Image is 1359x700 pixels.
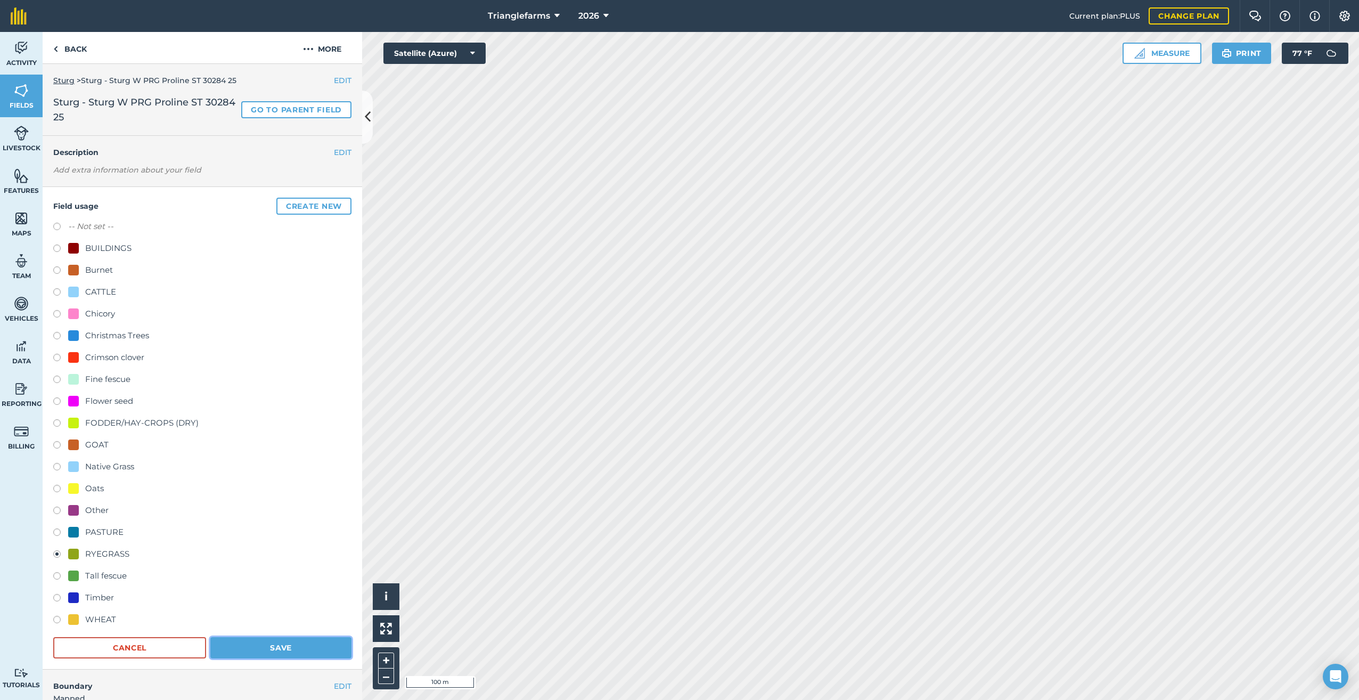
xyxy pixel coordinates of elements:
[378,653,394,669] button: +
[1323,664,1348,689] div: Open Intercom Messenger
[488,10,550,22] span: Trianglefarms
[85,373,130,386] div: Fine fescue
[210,637,351,658] button: Save
[1338,11,1351,21] img: A cog icon
[334,75,351,86] button: EDIT
[85,591,114,604] div: Timber
[53,637,206,658] button: Cancel
[14,296,29,312] img: svg+xml;base64,PD94bWwgdmVyc2lvbj0iMS4wIiBlbmNvZGluZz0idXRmLTgiPz4KPCEtLSBHZW5lcmF0b3I6IEFkb2JlIE...
[1249,11,1262,21] img: Two speech bubbles overlapping with the left bubble in the forefront
[53,76,75,85] a: Sturg
[85,395,133,408] div: Flower seed
[383,43,486,64] button: Satellite (Azure)
[85,504,109,517] div: Other
[14,338,29,354] img: svg+xml;base64,PD94bWwgdmVyc2lvbj0iMS4wIiBlbmNvZGluZz0idXRmLTgiPz4KPCEtLSBHZW5lcmF0b3I6IEFkb2JlIE...
[43,32,97,63] a: Back
[53,43,58,55] img: svg+xml;base64,PHN2ZyB4bWxucz0iaHR0cDovL3d3dy53My5vcmcvMjAwMC9zdmciIHdpZHRoPSI5IiBoZWlnaHQ9IjI0Ii...
[378,669,394,684] button: –
[14,210,29,226] img: svg+xml;base64,PHN2ZyB4bWxucz0iaHR0cDovL3d3dy53My5vcmcvMjAwMC9zdmciIHdpZHRoPSI1NiIgaGVpZ2h0PSI2MC...
[14,168,29,184] img: svg+xml;base64,PHN2ZyB4bWxucz0iaHR0cDovL3d3dy53My5vcmcvMjAwMC9zdmciIHdpZHRoPSI1NiIgaGVpZ2h0PSI2MC...
[14,253,29,269] img: svg+xml;base64,PD94bWwgdmVyc2lvbj0iMS4wIiBlbmNvZGluZz0idXRmLTgiPz4KPCEtLSBHZW5lcmF0b3I6IEFkb2JlIE...
[384,590,388,603] span: i
[1292,43,1312,64] span: 77 ° F
[373,583,399,610] button: i
[53,95,237,125] span: Sturg - Sturg W PRG Proline ST 30284 25
[1134,48,1145,59] img: Ruler icon
[1149,7,1229,25] a: Change plan
[1123,43,1201,64] button: Measure
[53,198,351,215] h4: Field usage
[334,146,351,158] button: EDIT
[1321,43,1342,64] img: svg+xml;base64,PD94bWwgdmVyc2lvbj0iMS4wIiBlbmNvZGluZz0idXRmLTgiPz4KPCEtLSBHZW5lcmF0b3I6IEFkb2JlIE...
[1279,11,1291,21] img: A question mark icon
[276,198,351,215] button: Create new
[578,10,599,22] span: 2026
[1212,43,1272,64] button: Print
[14,381,29,397] img: svg+xml;base64,PD94bWwgdmVyc2lvbj0iMS4wIiBlbmNvZGluZz0idXRmLTgiPz4KPCEtLSBHZW5lcmF0b3I6IEFkb2JlIE...
[85,329,149,342] div: Christmas Trees
[85,417,199,429] div: FODDER/HAY-CROPS (DRY)
[1222,47,1232,60] img: svg+xml;base64,PHN2ZyB4bWxucz0iaHR0cDovL3d3dy53My5vcmcvMjAwMC9zdmciIHdpZHRoPSIxOSIgaGVpZ2h0PSIyNC...
[14,424,29,439] img: svg+xml;base64,PD94bWwgdmVyc2lvbj0iMS4wIiBlbmNvZGluZz0idXRmLTgiPz4KPCEtLSBHZW5lcmF0b3I6IEFkb2JlIE...
[14,40,29,56] img: svg+xml;base64,PD94bWwgdmVyc2lvbj0iMS4wIiBlbmNvZGluZz0idXRmLTgiPz4KPCEtLSBHZW5lcmF0b3I6IEFkb2JlIE...
[85,548,129,560] div: RYEGRASS
[334,680,351,692] button: EDIT
[380,623,392,634] img: Four arrows, one pointing top left, one top right, one bottom right and the last bottom left
[1282,43,1348,64] button: 77 °F
[85,351,144,364] div: Crimson clover
[1309,10,1320,22] img: svg+xml;base64,PHN2ZyB4bWxucz0iaHR0cDovL3d3dy53My5vcmcvMjAwMC9zdmciIHdpZHRoPSIxNyIgaGVpZ2h0PSIxNy...
[85,286,116,298] div: CATTLE
[1069,10,1140,22] span: Current plan : PLUS
[68,220,113,233] label: -- Not set --
[53,165,201,175] em: Add extra information about your field
[53,146,351,158] h4: Description
[85,526,124,539] div: PASTURE
[85,569,127,582] div: Tall fescue
[14,125,29,141] img: svg+xml;base64,PD94bWwgdmVyc2lvbj0iMS4wIiBlbmNvZGluZz0idXRmLTgiPz4KPCEtLSBHZW5lcmF0b3I6IEFkb2JlIE...
[241,101,351,118] a: Go to parent field
[85,482,104,495] div: Oats
[11,7,27,25] img: fieldmargin Logo
[303,43,314,55] img: svg+xml;base64,PHN2ZyB4bWxucz0iaHR0cDovL3d3dy53My5vcmcvMjAwMC9zdmciIHdpZHRoPSIyMCIgaGVpZ2h0PSIyNC...
[43,670,334,692] h4: Boundary
[85,613,116,626] div: WHEAT
[14,668,29,678] img: svg+xml;base64,PD94bWwgdmVyc2lvbj0iMS4wIiBlbmNvZGluZz0idXRmLTgiPz4KPCEtLSBHZW5lcmF0b3I6IEFkb2JlIE...
[85,307,115,320] div: Chicory
[85,264,113,276] div: Burnet
[14,83,29,99] img: svg+xml;base64,PHN2ZyB4bWxucz0iaHR0cDovL3d3dy53My5vcmcvMjAwMC9zdmciIHdpZHRoPSI1NiIgaGVpZ2h0PSI2MC...
[53,75,351,86] div: > Sturg - Sturg W PRG Proline ST 30284 25
[85,242,132,255] div: BUILDINGS
[85,460,134,473] div: Native Grass
[85,438,109,451] div: GOAT
[282,32,362,63] button: More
